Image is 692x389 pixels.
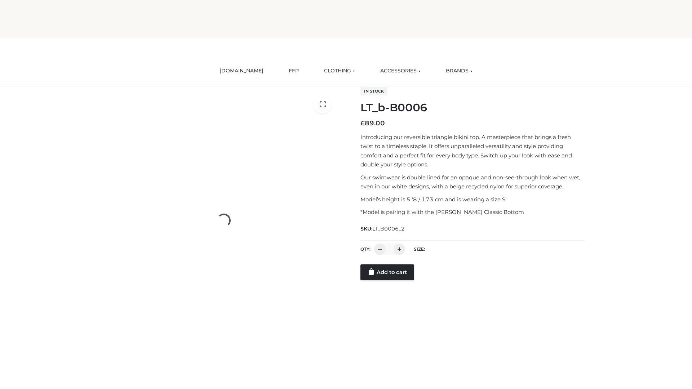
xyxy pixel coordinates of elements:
a: Add to cart [360,264,414,280]
a: BRANDS [440,63,478,79]
a: FFP [283,63,304,79]
span: LT_B0006_2 [372,225,405,232]
p: Our swimwear is double lined for an opaque and non-see-through look when wet, even in our white d... [360,173,585,191]
p: *Model is pairing it with the [PERSON_NAME] Classic Bottom [360,207,585,217]
p: Introducing our reversible triangle bikini top. A masterpiece that brings a fresh twist to a time... [360,133,585,169]
a: CLOTHING [319,63,360,79]
h1: LT_b-B0006 [360,101,585,114]
span: £ [360,119,365,127]
p: Model’s height is 5 ‘8 / 173 cm and is wearing a size S. [360,195,585,204]
a: [DOMAIN_NAME] [214,63,269,79]
span: In stock [360,87,387,95]
label: QTY: [360,246,371,252]
label: Size: [414,246,425,252]
a: ACCESSORIES [375,63,426,79]
bdi: 89.00 [360,119,385,127]
span: SKU: [360,224,405,233]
